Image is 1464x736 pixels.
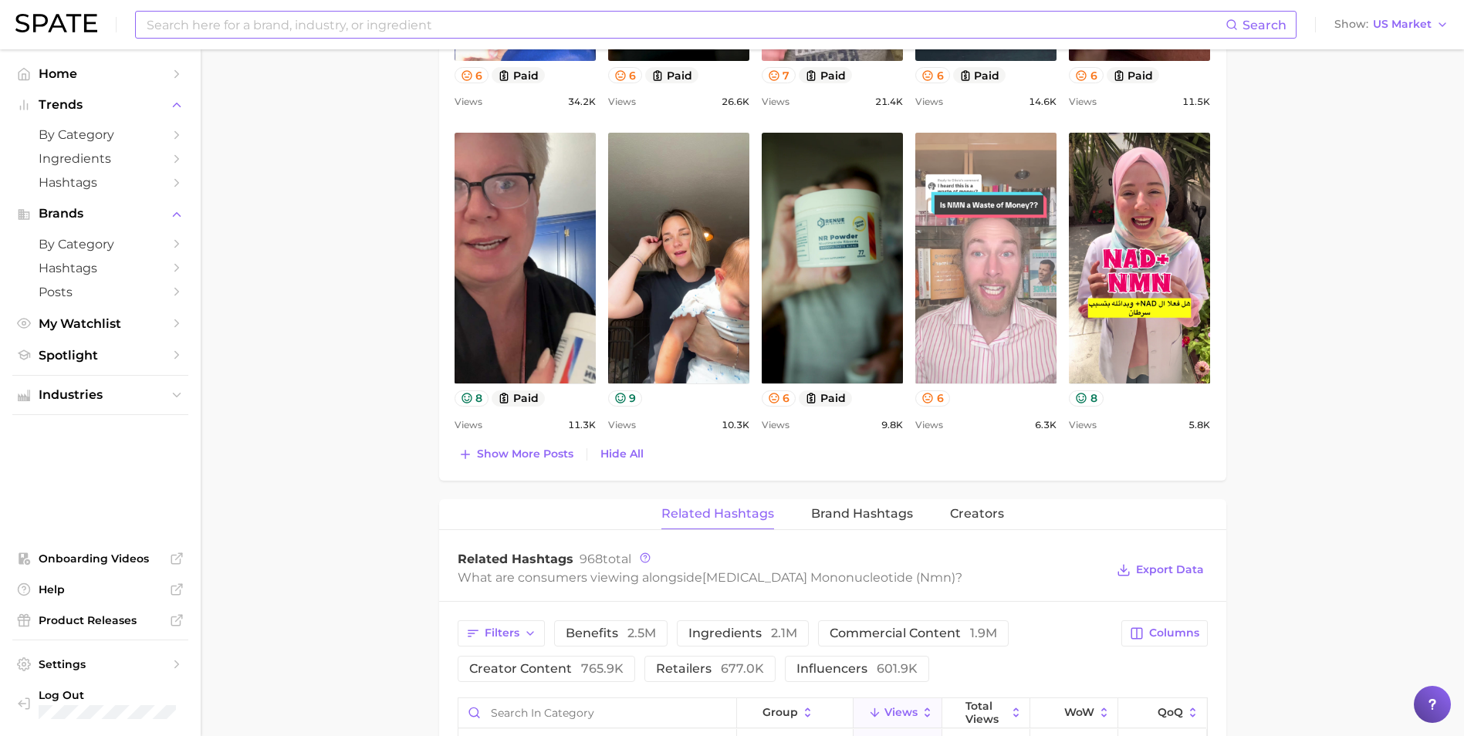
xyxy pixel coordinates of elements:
span: Posts [39,285,162,299]
a: Ingredients [12,147,188,170]
button: paid [1107,67,1160,83]
span: QoQ [1158,706,1183,718]
span: 5.8k [1188,416,1210,434]
span: total [580,552,631,566]
span: 11.5k [1182,93,1210,111]
span: ingredients [688,627,797,640]
button: Industries [12,383,188,407]
span: Hashtags [39,261,162,275]
button: 6 [915,67,950,83]
a: Product Releases [12,609,188,632]
button: paid [492,390,545,407]
button: 6 [762,390,796,407]
span: Hashtags [39,175,162,190]
span: Settings [39,657,162,671]
img: SPATE [15,14,97,32]
span: Help [39,582,162,596]
span: 9.8k [881,416,903,434]
input: Search in category [458,698,736,728]
span: Views [1069,93,1097,111]
a: Hashtags [12,256,188,280]
span: Ingredients [39,151,162,166]
button: 6 [1069,67,1104,83]
span: 21.4k [875,93,903,111]
span: Views [608,416,636,434]
a: Help [12,578,188,601]
span: 26.6k [722,93,749,111]
span: 11.3k [568,416,596,434]
a: My Watchlist [12,312,188,336]
button: ShowUS Market [1330,15,1452,35]
a: Spotlight [12,343,188,367]
span: 601.9k [877,661,918,676]
span: Show [1334,20,1368,29]
button: 6 [455,67,489,83]
button: Trends [12,93,188,116]
span: Views [608,93,636,111]
span: 765.9k [581,661,624,676]
input: Search here for a brand, industry, or ingredient [145,12,1226,38]
span: 6.3k [1035,416,1057,434]
span: 14.6k [1029,93,1057,111]
button: QoQ [1118,698,1206,728]
span: by Category [39,127,162,142]
a: Posts [12,280,188,304]
button: group [737,698,854,728]
span: 1.9m [970,626,997,640]
button: paid [645,67,698,83]
button: Filters [458,620,545,647]
span: Hide All [600,447,644,461]
a: Home [12,62,188,86]
button: paid [799,390,852,407]
span: 968 [580,552,603,566]
span: WoW [1064,706,1094,718]
span: Views [762,416,789,434]
a: Log out. Currently logged in with e-mail alyons@naturalfactors.com. [12,684,188,724]
span: 677.0k [721,661,764,676]
button: 6 [608,67,643,83]
span: group [762,706,798,718]
button: 7 [762,67,796,83]
button: Total Views [942,698,1030,728]
button: 8 [455,390,489,407]
span: Spotlight [39,348,162,363]
span: Brand Hashtags [811,507,913,521]
span: [MEDICAL_DATA] mononucleotide (nmn) [702,570,955,585]
span: Home [39,66,162,81]
span: 10.3k [722,416,749,434]
button: 9 [608,390,643,407]
span: Views [455,93,482,111]
span: Product Releases [39,613,162,627]
span: 2.5m [627,626,656,640]
span: Views [762,93,789,111]
span: Filters [485,626,519,640]
button: Columns [1121,620,1207,647]
span: Brands [39,207,162,221]
span: creator content [469,663,624,675]
a: Onboarding Videos [12,547,188,570]
span: Related Hashtags [458,552,573,566]
a: Hashtags [12,170,188,194]
button: paid [799,67,852,83]
button: Export Data [1113,559,1207,581]
span: Show more posts [477,447,573,461]
span: Views [1069,416,1097,434]
span: Search [1243,18,1286,32]
span: Creators [950,507,1004,521]
span: Views [915,416,943,434]
span: Views [884,706,918,718]
button: Show more posts [455,444,577,465]
button: paid [953,67,1006,83]
span: Industries [39,388,162,402]
button: 6 [915,390,950,407]
span: 34.2k [568,93,596,111]
a: Settings [12,653,188,676]
span: Trends [39,98,162,112]
span: My Watchlist [39,316,162,331]
span: Columns [1149,626,1199,640]
button: 8 [1069,390,1104,407]
span: US Market [1373,20,1432,29]
button: paid [492,67,545,83]
span: Views [915,93,943,111]
button: WoW [1030,698,1118,728]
